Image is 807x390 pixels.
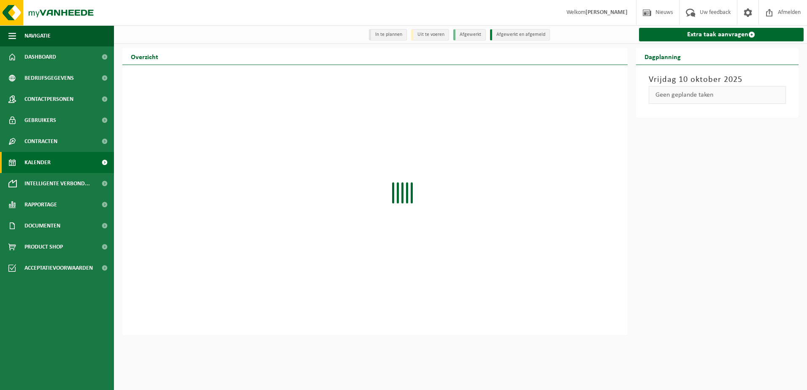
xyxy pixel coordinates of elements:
[24,152,51,173] span: Kalender
[411,29,449,41] li: Uit te voeren
[24,89,73,110] span: Contactpersonen
[369,29,407,41] li: In te plannen
[649,73,786,86] h3: Vrijdag 10 oktober 2025
[24,194,57,215] span: Rapportage
[639,28,804,41] a: Extra taak aanvragen
[24,25,51,46] span: Navigatie
[649,86,786,104] div: Geen geplande taken
[585,9,628,16] strong: [PERSON_NAME]
[24,46,56,68] span: Dashboard
[490,29,550,41] li: Afgewerkt en afgemeld
[122,48,167,65] h2: Overzicht
[24,173,90,194] span: Intelligente verbond...
[24,68,74,89] span: Bedrijfsgegevens
[24,236,63,257] span: Product Shop
[24,131,57,152] span: Contracten
[24,215,60,236] span: Documenten
[453,29,486,41] li: Afgewerkt
[24,110,56,131] span: Gebruikers
[636,48,689,65] h2: Dagplanning
[24,257,93,279] span: Acceptatievoorwaarden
